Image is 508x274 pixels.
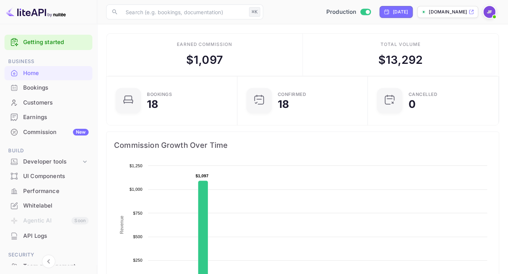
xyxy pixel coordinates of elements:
a: Customers [4,96,92,109]
text: $250 [133,258,142,262]
div: New [73,129,89,136]
div: Developer tools [23,158,81,166]
div: UI Components [23,172,89,181]
div: API Logs [4,229,92,243]
span: Production [326,8,357,16]
div: Total volume [381,41,421,48]
div: Commission [23,128,89,137]
text: Revenue [119,215,124,234]
div: Performance [4,184,92,199]
text: $1,097 [195,174,209,178]
div: Whitelabel [23,202,89,210]
div: Earned commission [177,41,232,48]
div: Home [4,66,92,81]
text: $750 [133,211,142,215]
a: Home [4,66,92,80]
div: Developer tools [4,155,92,168]
a: Performance [4,184,92,198]
div: Performance [23,187,89,196]
img: LiteAPI logo [6,6,66,18]
a: UI Components [4,169,92,183]
span: Security [4,251,92,259]
text: $1,000 [129,187,142,192]
div: CANCELLED [408,92,437,97]
div: Confirmed [278,92,307,97]
div: Getting started [4,35,92,50]
div: $ 13,292 [378,52,423,68]
span: Business [4,57,92,66]
span: Commission Growth Over Time [114,139,491,151]
div: 18 [147,99,158,109]
div: API Logs [23,232,89,240]
a: CommissionNew [4,125,92,139]
div: Home [23,69,89,78]
div: Bookings [23,84,89,92]
input: Search (e.g. bookings, documentation) [121,4,246,19]
div: 18 [278,99,289,109]
a: Earnings [4,110,92,124]
div: Earnings [4,110,92,125]
div: $ 1,097 [186,52,223,68]
text: $500 [133,234,142,239]
div: Customers [23,99,89,107]
a: Team management [4,259,92,273]
div: 0 [408,99,415,109]
a: Whitelabel [4,199,92,212]
p: [DOMAIN_NAME] [429,9,467,15]
img: Jenny Frimer [483,6,495,18]
a: API Logs [4,229,92,243]
div: ⌘K [249,7,260,17]
div: Bookings [147,92,172,97]
div: Team management [23,262,89,271]
text: $1,250 [129,164,142,168]
a: Bookings [4,81,92,94]
div: Earnings [23,113,89,122]
button: Collapse navigation [42,255,55,268]
span: Build [4,147,92,155]
div: UI Components [4,169,92,184]
div: CommissionNew [4,125,92,140]
a: Getting started [23,38,89,47]
div: [DATE] [392,9,408,15]
div: Switch to Sandbox mode [323,8,374,16]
